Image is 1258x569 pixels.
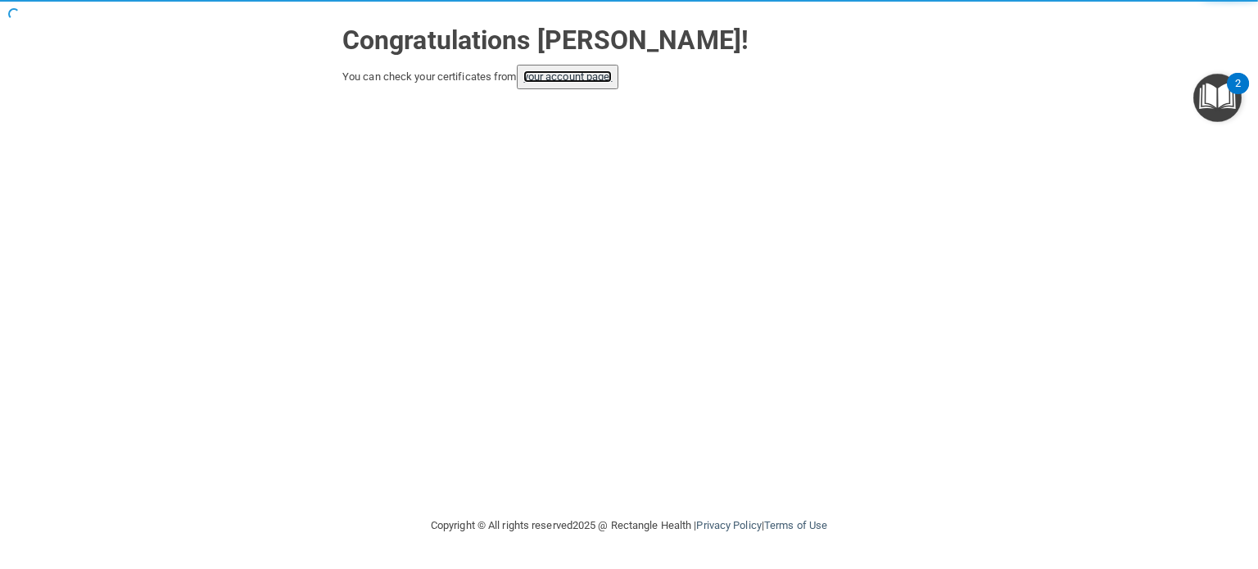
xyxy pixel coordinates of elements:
[517,65,619,89] button: your account page!
[1235,84,1241,105] div: 2
[523,70,613,83] a: your account page!
[1193,74,1242,122] button: Open Resource Center, 2 new notifications
[330,499,928,552] div: Copyright © All rights reserved 2025 @ Rectangle Health | |
[696,519,761,531] a: Privacy Policy
[764,519,827,531] a: Terms of Use
[342,25,749,56] strong: Congratulations [PERSON_NAME]!
[342,65,916,89] div: You can check your certificates from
